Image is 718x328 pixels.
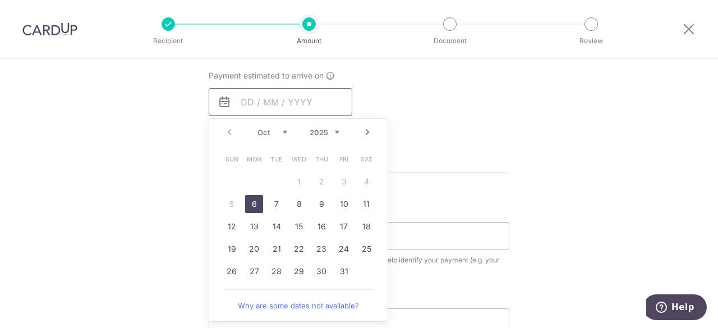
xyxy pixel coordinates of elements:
a: 19 [223,240,241,258]
a: 14 [268,218,286,235]
a: 30 [312,262,330,280]
p: Amount [268,35,351,47]
span: Wednesday [290,150,308,168]
a: 25 [357,240,375,258]
span: Tuesday [268,150,286,168]
a: 12 [223,218,241,235]
a: 16 [312,218,330,235]
a: 20 [245,240,263,258]
a: 31 [335,262,353,280]
a: 26 [223,262,241,280]
a: 15 [290,218,308,235]
span: Monday [245,150,263,168]
a: 10 [335,195,353,213]
a: 6 [245,195,263,213]
input: DD / MM / YYYY [209,88,352,116]
a: 23 [312,240,330,258]
p: Recipient [127,35,210,47]
span: Thursday [312,150,330,168]
a: Why are some dates not available? [223,294,374,317]
p: Document [408,35,491,47]
a: 9 [312,195,330,213]
span: Friday [335,150,353,168]
a: 7 [268,195,286,213]
a: 24 [335,240,353,258]
span: Payment estimated to arrive on [209,70,324,81]
a: Next [361,126,374,139]
a: 11 [357,195,375,213]
img: CardUp [22,22,77,36]
a: 27 [245,262,263,280]
p: Review [550,35,633,47]
a: 29 [290,262,308,280]
a: 17 [335,218,353,235]
a: 22 [290,240,308,258]
a: 18 [357,218,375,235]
a: 13 [245,218,263,235]
a: 21 [268,240,286,258]
a: 28 [268,262,286,280]
a: 8 [290,195,308,213]
span: Saturday [357,150,375,168]
span: Sunday [223,150,241,168]
iframe: Opens a widget where you can find more information [646,294,707,322]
